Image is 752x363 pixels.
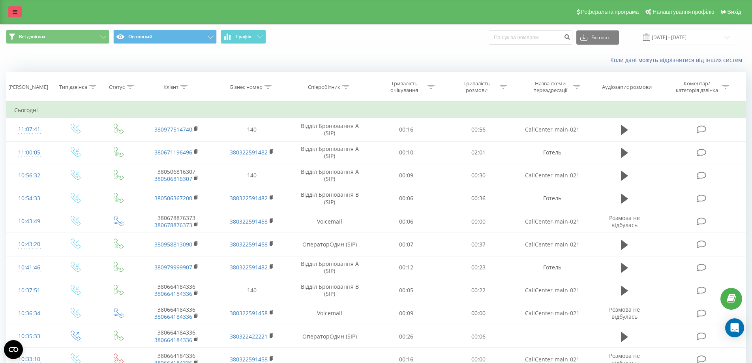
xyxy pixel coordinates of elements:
[443,256,515,279] td: 00:23
[383,80,426,94] div: Тривалість очікування
[154,126,192,133] a: 380977514740
[230,309,268,317] a: 380322591458
[14,214,45,229] div: 10:43:49
[289,233,370,256] td: ОператорОдин (SIP)
[14,306,45,321] div: 10:36:34
[14,329,45,344] div: 10:35:33
[154,221,192,229] a: 380678876373
[163,84,178,90] div: Клієнт
[370,325,443,348] td: 00:26
[514,210,589,233] td: CallCenter-main-021
[8,84,48,90] div: [PERSON_NAME]
[14,145,45,160] div: 11:00:05
[289,118,370,141] td: Відділ Бронювання A (SIP)
[443,302,515,325] td: 00:00
[370,187,443,210] td: 00:06
[443,233,515,256] td: 00:37
[6,102,746,118] td: Сьогодні
[154,175,192,182] a: 380506816307
[230,333,268,340] a: 380322422221
[443,118,515,141] td: 00:56
[370,233,443,256] td: 00:07
[489,30,572,45] input: Пошук за номером
[289,164,370,187] td: Відділ Бронювання A (SIP)
[59,84,87,90] div: Тип дзвінка
[289,279,370,302] td: Відділ Бронювання B (SIP)
[154,194,192,202] a: 380506367200
[308,84,340,90] div: Співробітник
[289,256,370,279] td: Відділ Бронювання A (SIP)
[370,210,443,233] td: 00:06
[443,187,515,210] td: 00:36
[443,141,515,164] td: 02:01
[14,237,45,252] div: 10:43:20
[230,355,268,363] a: 380322591458
[609,306,640,320] span: Розмова не відбулась
[370,302,443,325] td: 00:09
[14,283,45,298] div: 10:37:51
[154,313,192,320] a: 380664184336
[14,122,45,137] div: 11:07:41
[443,210,515,233] td: 00:00
[214,118,289,141] td: 140
[370,279,443,302] td: 00:05
[581,9,639,15] span: Реферальна програма
[456,80,498,94] div: Тривалість розмови
[443,279,515,302] td: 00:22
[514,256,589,279] td: Готель
[14,191,45,206] div: 10:54:33
[289,187,370,210] td: Відділ Бронювання B (SIP)
[230,149,268,156] a: 380322591482
[230,218,268,225] a: 380322591458
[514,164,589,187] td: CallCenter-main-021
[289,141,370,164] td: Відділ Бронювання A (SIP)
[230,263,268,271] a: 380322591482
[529,80,571,94] div: Назва схеми переадресації
[674,80,720,94] div: Коментар/категорія дзвінка
[370,164,443,187] td: 00:09
[230,241,268,248] a: 380322591458
[221,30,266,44] button: Графік
[139,302,214,325] td: 380664184336
[289,210,370,233] td: Voicemail
[289,325,370,348] td: ОператорОдин (SIP)
[154,149,192,156] a: 380671196496
[725,318,744,337] div: Open Intercom Messenger
[214,279,289,302] td: 140
[230,194,268,202] a: 380322591482
[370,118,443,141] td: 00:16
[610,56,746,64] a: Коли дані можуть відрізнятися вiд інших систем
[514,187,589,210] td: Готель
[609,214,640,229] span: Розмова не відбулась
[14,260,45,275] div: 10:41:46
[230,84,263,90] div: Бізнес номер
[236,34,251,39] span: Графік
[214,164,289,187] td: 140
[139,325,214,348] td: 380664184336
[653,9,714,15] span: Налаштування профілю
[443,325,515,348] td: 00:06
[514,302,589,325] td: CallCenter-main-021
[154,336,192,344] a: 380664184336
[602,84,652,90] div: Аудіозапис розмови
[728,9,741,15] span: Вихід
[14,168,45,183] div: 10:56:32
[4,340,23,359] button: Open CMP widget
[139,279,214,302] td: 380664184336
[443,164,515,187] td: 00:30
[370,141,443,164] td: 00:10
[154,290,192,297] a: 380664184336
[6,30,109,44] button: Всі дзвінки
[370,256,443,279] td: 00:12
[154,263,192,271] a: 380979999907
[109,84,125,90] div: Статус
[19,34,45,40] span: Всі дзвінки
[514,141,589,164] td: Готель
[514,233,589,256] td: CallCenter-main-021
[113,30,217,44] button: Основний
[576,30,619,45] button: Експорт
[289,302,370,325] td: Voicemail
[139,210,214,233] td: 380678876373
[139,164,214,187] td: 380506816307
[514,118,589,141] td: CallCenter-main-021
